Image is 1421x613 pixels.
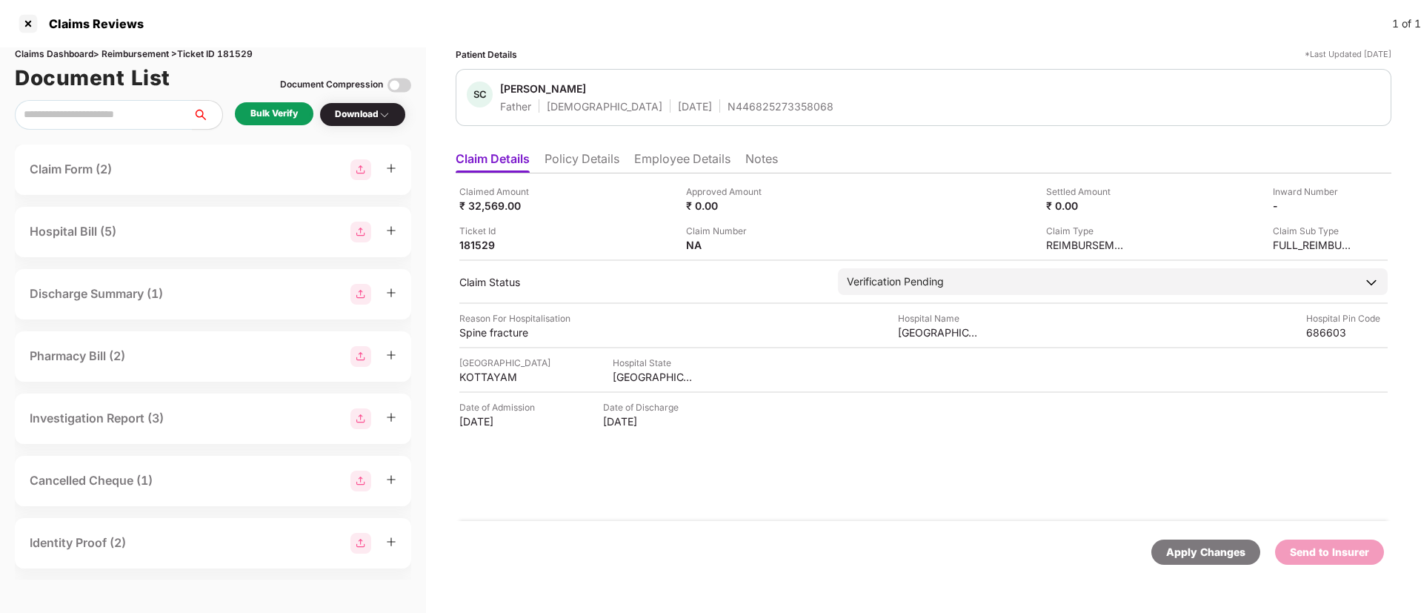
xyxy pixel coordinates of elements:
li: Notes [745,151,778,173]
div: [DATE] [678,99,712,113]
div: Download [335,107,390,122]
span: plus [386,474,396,485]
img: svg+xml;base64,PHN2ZyBpZD0iR3JvdXBfMjg4MTMiIGRhdGEtbmFtZT0iR3JvdXAgMjg4MTMiIHhtbG5zPSJodHRwOi8vd3... [350,222,371,242]
div: Hospital Name [898,311,979,325]
div: Claimed Amount [459,185,541,199]
div: [GEOGRAPHIC_DATA] [459,356,550,370]
div: Hospital State [613,356,694,370]
div: Approved Amount [686,185,768,199]
img: svg+xml;base64,PHN2ZyBpZD0iRHJvcGRvd24tMzJ4MzIiIHhtbG5zPSJodHRwOi8vd3d3LnczLm9yZy8yMDAwL3N2ZyIgd2... [379,109,390,121]
div: FULL_REIMBURSEMENT [1273,238,1354,252]
li: Policy Details [545,151,619,173]
div: Claim Form (2) [30,160,112,179]
div: - [1273,199,1354,213]
img: svg+xml;base64,PHN2ZyBpZD0iR3JvdXBfMjg4MTMiIGRhdGEtbmFtZT0iR3JvdXAgMjg4MTMiIHhtbG5zPSJodHRwOi8vd3... [350,533,371,554]
img: svg+xml;base64,PHN2ZyBpZD0iR3JvdXBfMjg4MTMiIGRhdGEtbmFtZT0iR3JvdXAgMjg4MTMiIHhtbG5zPSJodHRwOi8vd3... [350,471,371,491]
span: plus [386,350,396,360]
div: Settled Amount [1046,185,1128,199]
div: Ticket Id [459,224,541,238]
div: Hospital Bill (5) [30,222,116,241]
span: plus [386,537,396,547]
div: 1 of 1 [1392,16,1421,32]
div: [PERSON_NAME] [500,82,586,96]
div: Claim Type [1046,224,1128,238]
div: Hospital Pin Code [1306,311,1388,325]
img: svg+xml;base64,PHN2ZyBpZD0iR3JvdXBfMjg4MTMiIGRhdGEtbmFtZT0iR3JvdXAgMjg4MTMiIHhtbG5zPSJodHRwOi8vd3... [350,408,371,429]
div: Pharmacy Bill (2) [30,347,125,365]
li: Claim Details [456,151,530,173]
h1: Document List [15,62,170,94]
div: REIMBURSEMENT [1046,238,1128,252]
div: [DATE] [459,414,541,428]
div: Cancelled Cheque (1) [30,471,153,490]
div: Claim Number [686,224,768,238]
div: Patient Details [456,47,517,62]
span: plus [386,412,396,423]
div: 686603 [1306,325,1388,339]
div: Send to Insurer [1290,544,1369,560]
div: 181529 [459,238,541,252]
div: Claims Reviews [40,16,144,31]
div: SC [467,82,493,107]
span: plus [386,225,396,236]
div: Reason For Hospitalisation [459,311,570,325]
div: Spine fracture [459,325,541,339]
img: svg+xml;base64,PHN2ZyBpZD0iR3JvdXBfMjg4MTMiIGRhdGEtbmFtZT0iR3JvdXAgMjg4MTMiIHhtbG5zPSJodHRwOi8vd3... [350,346,371,367]
div: Investigation Report (3) [30,409,164,428]
li: Employee Details [634,151,731,173]
div: Claim Status [459,275,823,289]
img: downArrowIcon [1364,275,1379,290]
span: plus [386,288,396,298]
div: [GEOGRAPHIC_DATA] [613,370,694,384]
div: Father [500,99,531,113]
div: ₹ 32,569.00 [459,199,541,213]
div: Inward Number [1273,185,1354,199]
div: NA [686,238,768,252]
div: [GEOGRAPHIC_DATA] [898,325,979,339]
img: svg+xml;base64,PHN2ZyBpZD0iR3JvdXBfMjg4MTMiIGRhdGEtbmFtZT0iR3JvdXAgMjg4MTMiIHhtbG5zPSJodHRwOi8vd3... [350,284,371,305]
div: Date of Discharge [603,400,685,414]
div: Identity Proof (2) [30,534,126,552]
div: ₹ 0.00 [686,199,768,213]
div: Document Compression [280,78,383,92]
div: KOTTAYAM [459,370,541,384]
div: ₹ 0.00 [1046,199,1128,213]
div: Claim Sub Type [1273,224,1354,238]
div: Claims Dashboard > Reimbursement > Ticket ID 181529 [15,47,411,62]
div: Bulk Verify [250,107,298,121]
span: plus [386,163,396,173]
div: Verification Pending [847,274,944,290]
div: [DEMOGRAPHIC_DATA] [547,99,662,113]
div: Date of Admission [459,400,541,414]
div: *Last Updated [DATE] [1305,47,1391,62]
div: Discharge Summary (1) [30,285,163,303]
div: N446825273358068 [728,99,833,113]
button: search [192,100,223,130]
img: svg+xml;base64,PHN2ZyBpZD0iVG9nZ2xlLTMyeDMyIiB4bWxucz0iaHR0cDovL3d3dy53My5vcmcvMjAwMC9zdmciIHdpZH... [387,73,411,97]
span: search [192,109,222,121]
img: svg+xml;base64,PHN2ZyBpZD0iR3JvdXBfMjg4MTMiIGRhdGEtbmFtZT0iR3JvdXAgMjg4MTMiIHhtbG5zPSJodHRwOi8vd3... [350,159,371,180]
div: [DATE] [603,414,685,428]
div: Apply Changes [1166,544,1245,560]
